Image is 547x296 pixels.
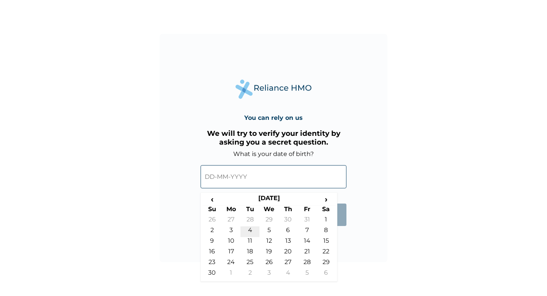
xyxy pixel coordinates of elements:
[297,237,316,248] td: 14
[259,237,278,248] td: 12
[202,216,221,226] td: 26
[202,237,221,248] td: 9
[259,269,278,280] td: 3
[316,194,335,204] span: ›
[297,258,316,269] td: 28
[259,248,278,258] td: 19
[221,258,240,269] td: 24
[278,226,297,237] td: 6
[297,226,316,237] td: 7
[278,237,297,248] td: 13
[240,237,259,248] td: 11
[297,216,316,226] td: 31
[297,248,316,258] td: 21
[221,248,240,258] td: 17
[259,205,278,216] th: We
[221,194,316,205] th: [DATE]
[221,269,240,280] td: 1
[202,205,221,216] th: Su
[259,258,278,269] td: 26
[278,269,297,280] td: 4
[202,248,221,258] td: 16
[201,165,346,188] input: DD-MM-YYYY
[297,269,316,280] td: 5
[240,205,259,216] th: Tu
[240,269,259,280] td: 2
[278,248,297,258] td: 20
[233,150,314,158] label: What is your date of birth?
[240,248,259,258] td: 18
[278,216,297,226] td: 30
[240,216,259,226] td: 28
[297,205,316,216] th: Fr
[221,205,240,216] th: Mo
[221,237,240,248] td: 10
[316,248,335,258] td: 22
[316,216,335,226] td: 1
[202,258,221,269] td: 23
[202,194,221,204] span: ‹
[202,226,221,237] td: 2
[201,129,346,146] h3: We will try to verify your identity by asking you a secret question.
[240,226,259,237] td: 4
[202,269,221,280] td: 30
[316,258,335,269] td: 29
[259,226,278,237] td: 5
[259,216,278,226] td: 29
[278,258,297,269] td: 27
[316,226,335,237] td: 8
[316,269,335,280] td: 6
[240,258,259,269] td: 25
[244,114,303,121] h4: You can rely on us
[221,226,240,237] td: 3
[278,205,297,216] th: Th
[316,237,335,248] td: 15
[221,216,240,226] td: 27
[236,80,311,99] img: Reliance Health's Logo
[316,205,335,216] th: Sa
